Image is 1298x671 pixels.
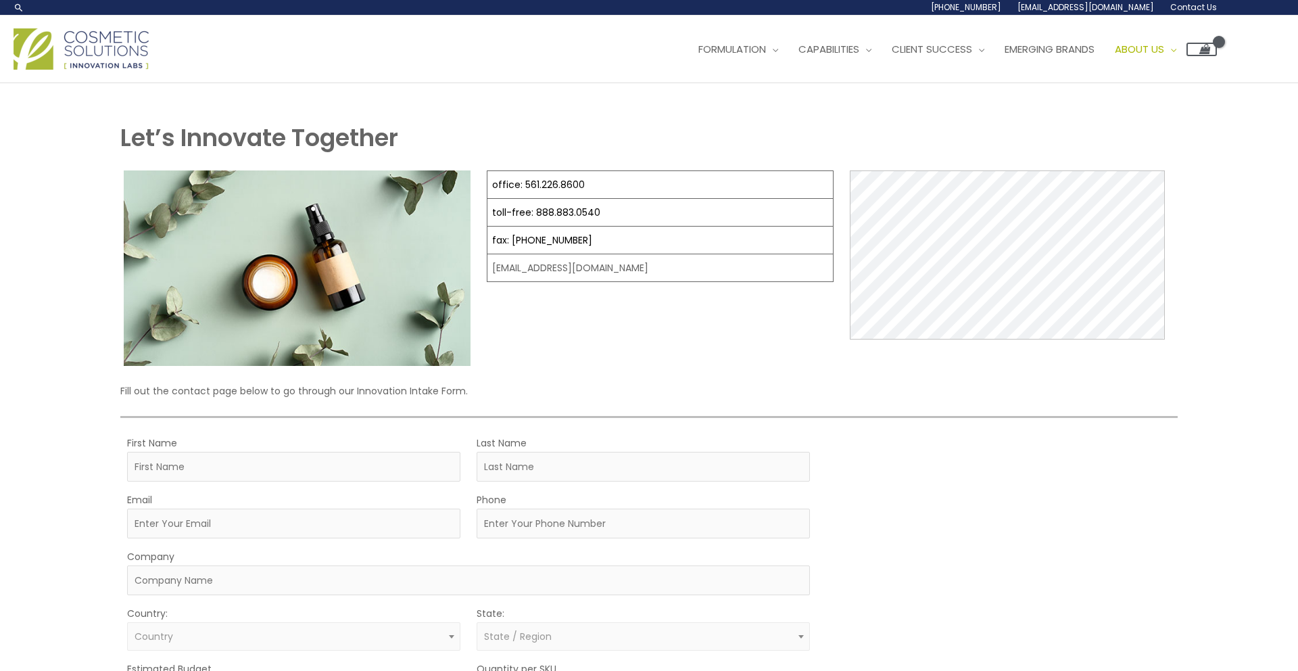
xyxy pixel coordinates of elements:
[124,170,471,366] img: Contact page image for private label skincare manufacturer Cosmetic solutions shows a skin care b...
[931,1,1001,13] span: [PHONE_NUMBER]
[127,605,168,622] label: Country:
[477,491,506,509] label: Phone
[1186,43,1217,56] a: View Shopping Cart, empty
[477,452,810,482] input: Last Name
[1115,42,1164,56] span: About Us
[678,29,1217,70] nav: Site Navigation
[698,42,766,56] span: Formulation
[127,548,174,565] label: Company
[127,491,152,509] label: Email
[127,452,460,482] input: First Name
[477,434,527,452] label: Last Name
[788,29,882,70] a: Capabilities
[487,254,833,282] td: [EMAIL_ADDRESS][DOMAIN_NAME]
[477,509,810,538] input: Enter Your Phone Number
[688,29,788,70] a: Formulation
[798,42,859,56] span: Capabilities
[127,509,460,538] input: Enter Your Email
[14,2,24,13] a: Search icon link
[1017,1,1154,13] span: [EMAIL_ADDRESS][DOMAIN_NAME]
[1105,29,1186,70] a: About Us
[1170,1,1217,13] span: Contact Us
[120,121,398,154] strong: Let’s Innovate Together
[892,42,972,56] span: Client Success
[994,29,1105,70] a: Emerging Brands
[492,178,585,191] a: office: 561.226.8600
[14,28,149,70] img: Cosmetic Solutions Logo
[135,630,173,643] span: Country
[882,29,994,70] a: Client Success
[1005,42,1095,56] span: Emerging Brands
[477,605,504,622] label: State:
[120,382,1178,400] p: Fill out the contact page below to go through our Innovation Intake Form.
[492,206,600,219] a: toll-free: 888.883.0540
[484,630,552,643] span: State / Region
[492,233,592,247] a: fax: [PHONE_NUMBER]
[127,434,177,452] label: First Name
[127,565,810,595] input: Company Name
